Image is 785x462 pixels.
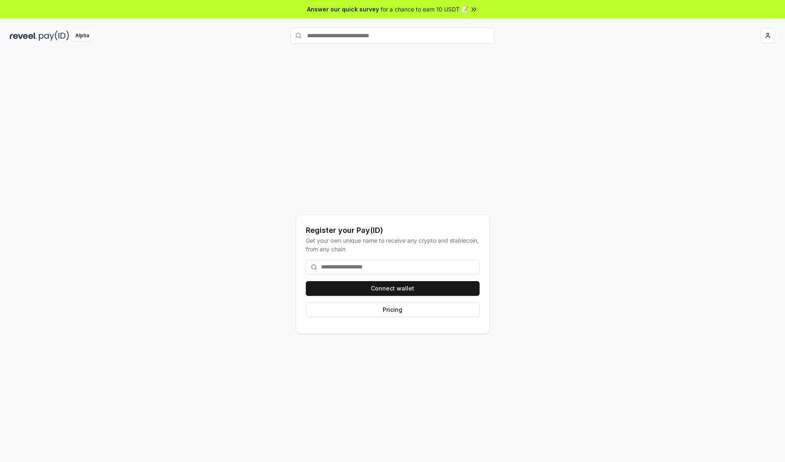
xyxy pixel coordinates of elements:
img: pay_id [39,31,69,41]
img: reveel_dark [10,31,37,41]
button: Pricing [306,302,480,317]
span: Answer our quick survey [307,5,379,14]
span: for a chance to earn 10 USDT 📝 [381,5,468,14]
div: Alpha [71,31,94,41]
div: Register your Pay(ID) [306,225,480,236]
div: Get your own unique name to receive any crypto and stablecoin, from any chain [306,236,480,253]
button: Connect wallet [306,281,480,296]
